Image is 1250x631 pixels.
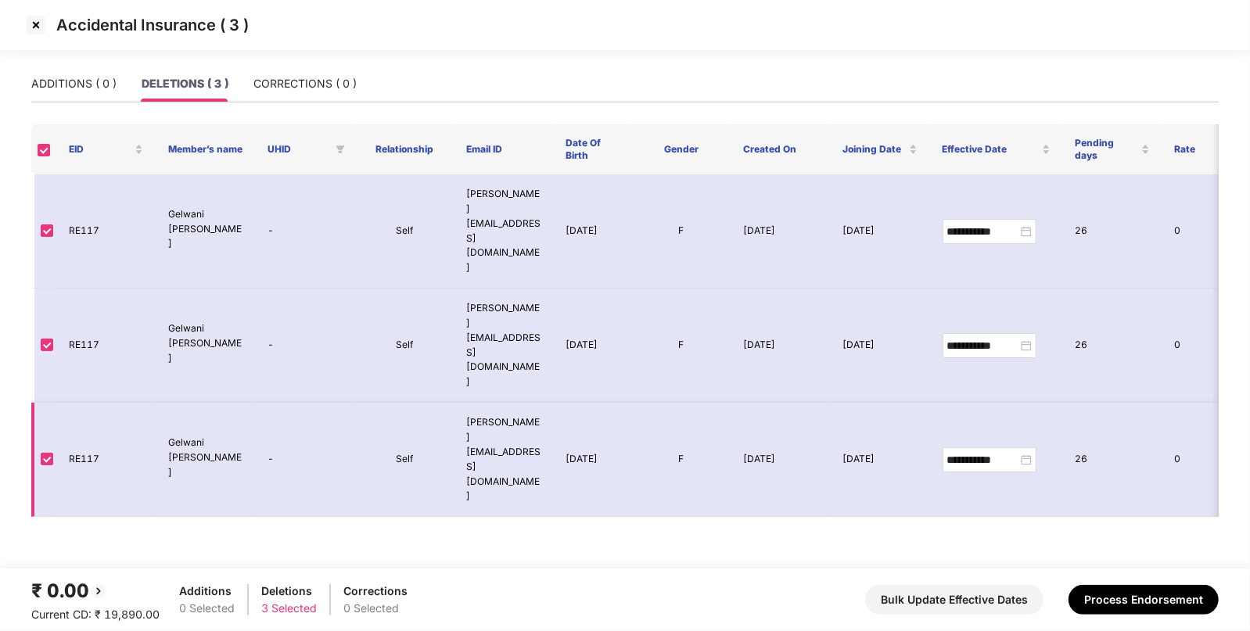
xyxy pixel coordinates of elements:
span: Pending days [1076,137,1138,162]
th: Created On [731,124,830,174]
th: EID [56,124,156,174]
div: DELETIONS ( 3 ) [142,75,228,92]
td: - [255,289,354,403]
td: 26 [1063,289,1162,403]
th: Email ID [454,124,553,174]
td: - [255,174,354,289]
div: Additions [179,583,235,600]
td: RE117 [56,403,156,517]
td: [PERSON_NAME][EMAIL_ADDRESS][DOMAIN_NAME] [454,403,553,517]
td: [DATE] [553,403,631,517]
th: Relationship [354,124,454,174]
span: Joining Date [843,143,906,156]
button: Process Endorsement [1069,585,1219,615]
div: ₹ 0.00 [31,576,160,606]
div: 3 Selected [261,600,317,617]
th: Effective Date [930,124,1063,174]
span: Current CD: ₹ 19,890.00 [31,608,160,621]
td: [PERSON_NAME][EMAIL_ADDRESS][DOMAIN_NAME] [454,289,553,403]
p: Gelwani [PERSON_NAME] [168,321,242,366]
span: filter [332,140,348,159]
div: ADDITIONS ( 0 ) [31,75,117,92]
td: Self [354,289,454,403]
div: Corrections [343,583,408,600]
td: RE117 [56,289,156,403]
th: Member’s name [156,124,255,174]
p: Accidental Insurance ( 3 ) [56,16,249,34]
td: [PERSON_NAME][EMAIL_ADDRESS][DOMAIN_NAME] [454,174,553,289]
td: F [631,403,731,517]
td: F [631,174,731,289]
th: Gender [631,124,731,174]
th: Date Of Birth [553,124,631,174]
td: [DATE] [553,289,631,403]
span: EID [69,143,131,156]
td: [DATE] [831,289,930,403]
span: Effective Date [943,143,1039,156]
div: 0 Selected [343,600,408,617]
th: Pending days [1063,124,1162,174]
td: [DATE] [731,174,830,289]
td: [DATE] [731,403,830,517]
div: Deletions [261,583,317,600]
img: svg+xml;base64,PHN2ZyBpZD0iQ3Jvc3MtMzJ4MzIiIHhtbG5zPSJodHRwOi8vd3d3LnczLm9yZy8yMDAwL3N2ZyIgd2lkdG... [23,13,48,38]
td: Self [354,403,454,517]
td: [DATE] [831,403,930,517]
td: F [631,289,731,403]
span: UHID [268,143,329,156]
td: 26 [1063,174,1162,289]
td: Self [354,174,454,289]
button: Bulk Update Effective Dates [865,585,1043,615]
p: Gelwani [PERSON_NAME] [168,436,242,480]
p: Gelwani [PERSON_NAME] [168,207,242,252]
td: 26 [1063,403,1162,517]
th: Joining Date [831,124,930,174]
td: RE117 [56,174,156,289]
td: [DATE] [553,174,631,289]
span: filter [336,145,345,154]
td: - [255,403,354,517]
td: [DATE] [731,289,830,403]
div: CORRECTIONS ( 0 ) [253,75,357,92]
div: 0 Selected [179,600,235,617]
img: svg+xml;base64,PHN2ZyBpZD0iQmFjay0yMHgyMCIgeG1sbnM9Imh0dHA6Ly93d3cudzMub3JnLzIwMDAvc3ZnIiB3aWR0aD... [89,582,108,601]
td: [DATE] [831,174,930,289]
